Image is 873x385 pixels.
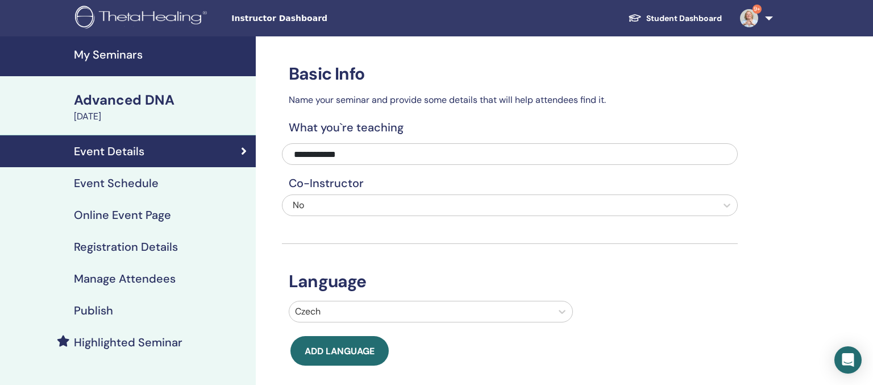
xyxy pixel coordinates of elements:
div: [DATE] [74,110,249,123]
div: Open Intercom Messenger [834,346,862,374]
h4: Registration Details [74,240,178,254]
a: Student Dashboard [619,8,731,29]
div: Advanced DNA [74,90,249,110]
a: Advanced DNA[DATE] [67,90,256,123]
h4: Event Schedule [74,176,159,190]
span: Instructor Dashboard [231,13,402,24]
img: logo.png [75,6,211,31]
h4: Online Event Page [74,208,171,222]
h4: Publish [74,304,113,317]
button: Add language [290,336,389,366]
h4: My Seminars [74,48,249,61]
img: default.jpg [740,9,758,27]
h4: What you`re teaching [282,121,738,134]
span: Add language [305,345,375,357]
h4: Event Details [74,144,144,158]
h4: Highlighted Seminar [74,336,182,349]
span: No [293,199,304,211]
img: graduation-cap-white.svg [628,13,642,23]
h3: Language [282,271,738,292]
h4: Co-Instructor [282,176,738,190]
h3: Basic Info [282,64,738,84]
span: 9+ [753,5,762,14]
h4: Manage Attendees [74,272,176,285]
p: Name your seminar and provide some details that will help attendees find it. [282,93,738,107]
